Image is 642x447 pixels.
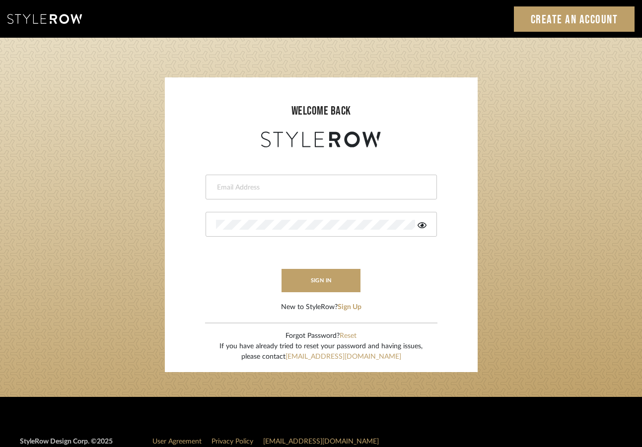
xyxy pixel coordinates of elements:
[514,6,635,32] a: Create an Account
[263,438,379,445] a: [EMAIL_ADDRESS][DOMAIN_NAME]
[219,341,423,362] div: If you have already tried to reset your password and having issues, please contact
[338,302,361,313] button: Sign Up
[285,353,401,360] a: [EMAIL_ADDRESS][DOMAIN_NAME]
[216,183,424,192] input: Email Address
[152,438,202,445] a: User Agreement
[175,102,468,120] div: welcome back
[212,438,253,445] a: Privacy Policy
[281,302,361,313] div: New to StyleRow?
[282,269,361,292] button: sign in
[340,331,357,341] button: Reset
[219,331,423,341] div: Forgot Password?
